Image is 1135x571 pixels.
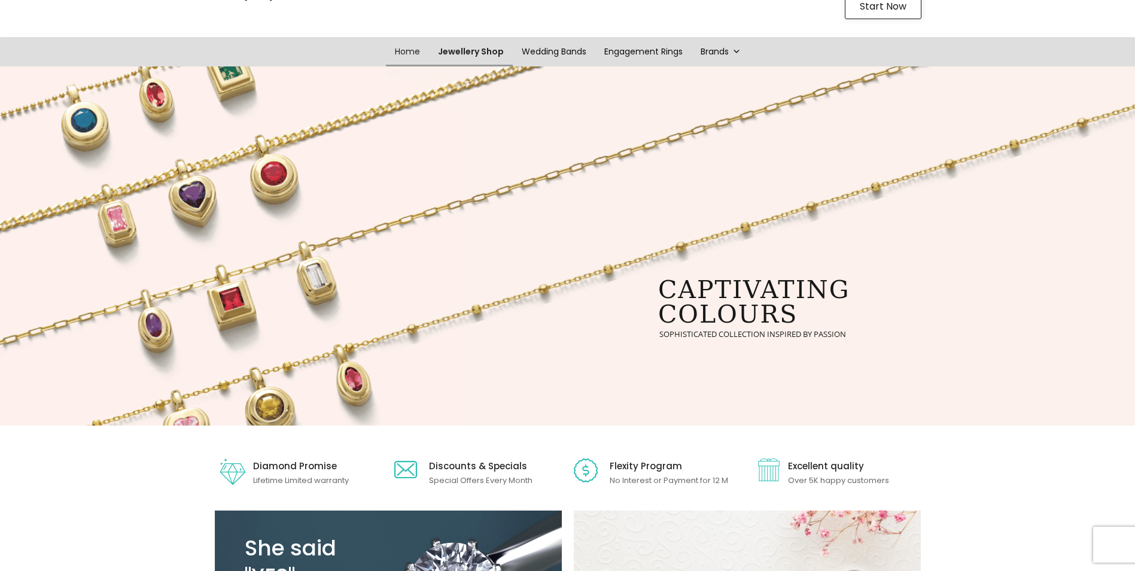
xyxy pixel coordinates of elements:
a: Diamond Promise [253,460,337,472]
span: Start Now [860,2,906,11]
rs-layer: captivating colours [658,278,850,327]
a: Engagement Rings [595,37,692,66]
p: Special Offers Every Month [429,474,532,488]
p: Lifetime Limited warranty [253,474,349,488]
a: Jewellery Shop [429,37,513,66]
span: Excellent quality [788,460,864,472]
a: Brands [692,37,750,66]
p: No Interest or Payment for 12 M [610,474,728,488]
p: Over 5K happy customers [788,474,889,488]
a: Home [386,37,429,66]
a: Wedding Bands [513,37,595,66]
a: Flexity Program [610,460,682,472]
span: Discounts & Specials [429,460,527,472]
rs-layer: sophisticated collection inspired by passion [659,330,846,338]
